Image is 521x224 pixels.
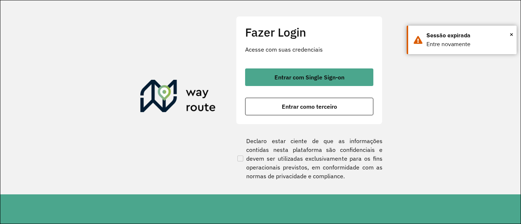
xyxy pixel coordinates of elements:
img: Roteirizador AmbevTech [140,80,216,115]
p: Acesse com suas credenciais [245,45,373,54]
button: button [245,68,373,86]
label: Declaro estar ciente de que as informações contidas nesta plataforma são confidenciais e devem se... [236,137,383,180]
span: Entrar como terceiro [282,104,337,109]
h2: Fazer Login [245,25,373,39]
div: Entre novamente [426,40,511,49]
button: Close [510,29,513,40]
span: Entrar com Single Sign-on [274,74,344,80]
span: × [510,29,513,40]
button: button [245,98,373,115]
div: Sessão expirada [426,31,511,40]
